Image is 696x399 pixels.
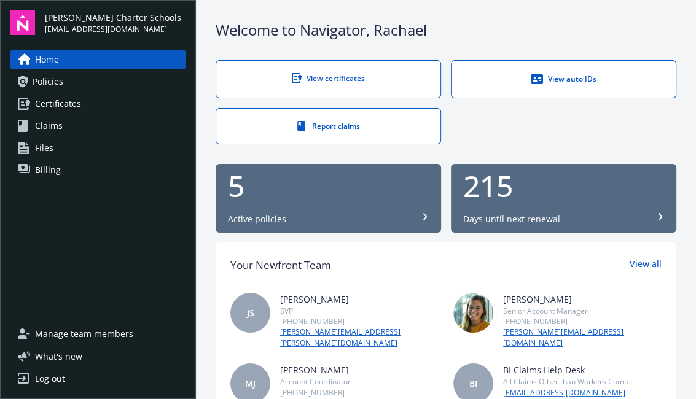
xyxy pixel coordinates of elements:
[503,363,628,376] div: BI Claims Help Desk
[280,363,439,376] div: [PERSON_NAME]
[247,306,254,319] span: JS
[10,324,186,344] a: Manage team members
[216,60,441,98] a: View certificates
[35,94,81,114] span: Certificates
[33,72,63,91] span: Policies
[451,164,676,233] button: 215Days until next renewal
[10,50,186,69] a: Home
[45,24,181,35] span: [EMAIL_ADDRESS][DOMAIN_NAME]
[35,138,53,158] span: Files
[503,316,662,327] div: [PHONE_NUMBER]
[280,293,439,306] div: [PERSON_NAME]
[216,164,441,233] button: 5Active policies
[45,11,181,24] span: [PERSON_NAME] Charter Schools
[503,306,662,316] div: Senior Account Manager
[216,108,441,144] a: Report claims
[630,257,662,273] a: View all
[35,160,61,180] span: Billing
[35,369,65,389] div: Log out
[245,377,256,390] span: MJ
[241,121,416,131] div: Report claims
[35,116,63,136] span: Claims
[10,10,35,35] img: navigator-logo.svg
[10,138,186,158] a: Files
[503,327,662,349] a: [PERSON_NAME][EMAIL_ADDRESS][DOMAIN_NAME]
[503,293,662,306] div: [PERSON_NAME]
[45,10,186,35] button: [PERSON_NAME] Charter Schools[EMAIL_ADDRESS][DOMAIN_NAME]
[280,327,439,349] a: [PERSON_NAME][EMAIL_ADDRESS][PERSON_NAME][DOMAIN_NAME]
[476,73,651,85] div: View auto IDs
[10,116,186,136] a: Claims
[10,72,186,91] a: Policies
[35,50,59,69] span: Home
[228,213,286,225] div: Active policies
[10,94,186,114] a: Certificates
[10,350,102,363] button: What's new
[463,171,664,201] div: 215
[453,293,493,333] img: photo
[10,160,186,180] a: Billing
[280,316,439,327] div: [PHONE_NUMBER]
[280,376,439,387] div: Account Coordinator
[503,376,628,387] div: All Claims Other than Workers Comp
[280,306,439,316] div: SVP
[469,377,477,390] span: BI
[216,20,676,41] div: Welcome to Navigator , Rachael
[241,73,416,83] div: View certificates
[230,257,331,273] div: Your Newfront Team
[463,213,560,225] div: Days until next renewal
[280,387,439,398] div: [PHONE_NUMBER]
[228,171,429,201] div: 5
[503,387,628,398] a: [EMAIL_ADDRESS][DOMAIN_NAME]
[35,324,133,344] span: Manage team members
[451,60,676,98] a: View auto IDs
[35,350,82,363] span: What ' s new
